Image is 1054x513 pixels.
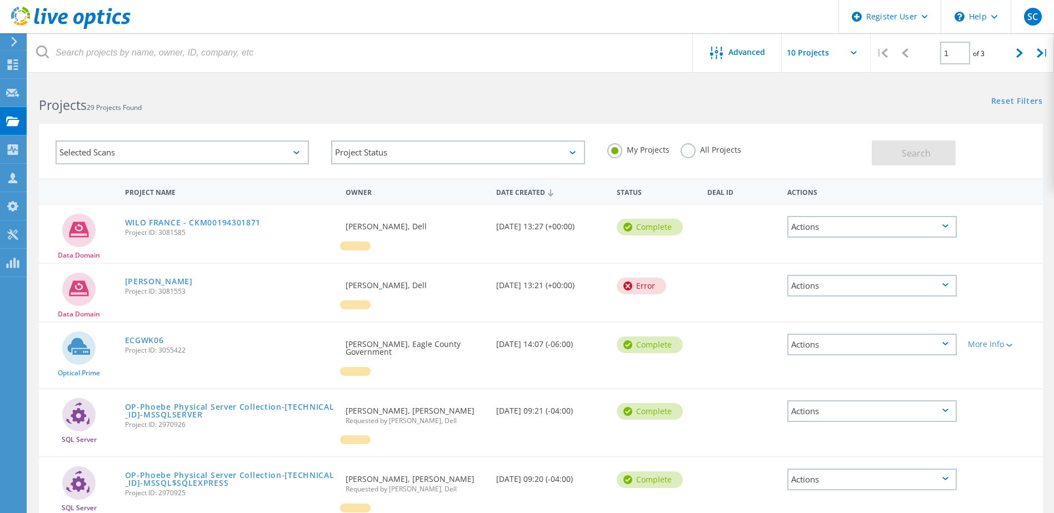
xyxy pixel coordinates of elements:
[39,96,87,114] b: Projects
[617,278,666,294] div: Error
[125,229,335,236] span: Project ID: 3081585
[607,143,670,154] label: My Projects
[491,205,611,242] div: [DATE] 13:27 (+00:00)
[62,436,97,443] span: SQL Server
[681,143,741,154] label: All Projects
[340,205,491,242] div: [PERSON_NAME], Dell
[58,252,100,259] span: Data Domain
[491,323,611,359] div: [DATE] 14:07 (-06:00)
[340,389,491,435] div: [PERSON_NAME], [PERSON_NAME]
[346,486,485,492] span: Requested by [PERSON_NAME], Dell
[125,471,335,487] a: OP-Phoebe Physical Server Collection-[TECHNICAL_ID]-MSSQL$SQLEXPRESS
[340,181,491,202] div: Owner
[902,147,931,159] span: Search
[491,389,611,426] div: [DATE] 09:21 (-04:00)
[125,347,335,354] span: Project ID: 3055422
[787,275,957,296] div: Actions
[787,216,957,238] div: Actions
[968,340,1037,348] div: More Info
[782,181,962,202] div: Actions
[340,323,491,367] div: [PERSON_NAME], Eagle County Government
[125,288,335,295] span: Project ID: 3081553
[872,140,956,165] button: Search
[1027,12,1038,21] span: SC
[617,403,683,420] div: Complete
[119,181,341,202] div: Project Name
[617,219,683,235] div: Complete
[973,49,985,58] span: of 3
[62,505,97,511] span: SQL Server
[955,12,965,22] svg: \n
[1031,33,1054,73] div: |
[491,181,611,202] div: Date Created
[331,140,585,164] div: Project Status
[56,140,309,164] div: Selected Scans
[787,334,957,355] div: Actions
[11,23,131,31] a: Live Optics Dashboard
[491,457,611,494] div: [DATE] 09:20 (-04:00)
[991,97,1043,107] a: Reset Filters
[125,403,335,419] a: OP-Phoebe Physical Server Collection-[TECHNICAL_ID]-MSSQLSERVER
[340,457,491,504] div: [PERSON_NAME], [PERSON_NAME]
[702,181,782,202] div: Deal Id
[58,311,100,318] span: Data Domain
[491,264,611,300] div: [DATE] 13:21 (+00:00)
[340,264,491,300] div: [PERSON_NAME], Dell
[125,278,193,285] a: [PERSON_NAME]
[125,421,335,428] span: Project ID: 2970926
[58,370,100,376] span: Optical Prime
[87,103,142,112] span: 29 Projects Found
[28,33,693,72] input: Search projects by name, owner, ID, company, etc
[787,469,957,490] div: Actions
[346,418,485,424] span: Requested by [PERSON_NAME], Dell
[787,400,957,422] div: Actions
[125,490,335,496] span: Project ID: 2970925
[871,33,893,73] div: |
[611,181,702,202] div: Status
[125,336,164,344] a: ECGWK06
[617,336,683,353] div: Complete
[728,48,765,56] span: Advanced
[617,471,683,488] div: Complete
[125,219,261,227] a: WILO FRANCE - CKM00194301871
